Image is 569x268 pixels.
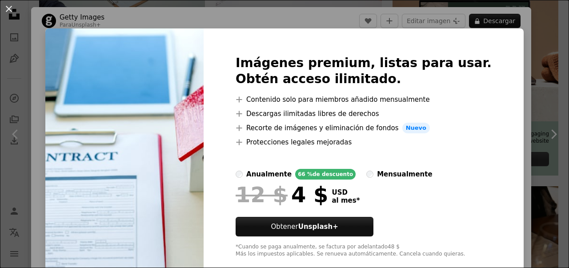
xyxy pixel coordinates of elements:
[246,169,292,180] div: anualmente
[236,108,492,119] li: Descargas ilimitadas libres de derechos
[332,196,360,204] span: al mes *
[236,217,373,236] button: ObtenerUnsplash+
[236,137,492,148] li: Protecciones legales mejoradas
[236,183,288,206] span: 12 $
[377,169,432,180] div: mensualmente
[236,244,492,258] div: *Cuando se paga anualmente, se factura por adelantado 48 $ Más los impuestos aplicables. Se renue...
[402,123,430,133] span: Nuevo
[332,188,360,196] span: USD
[366,171,373,178] input: mensualmente
[298,223,338,231] strong: Unsplash+
[236,55,492,87] h2: Imágenes premium, listas para usar. Obtén acceso ilimitado.
[236,183,328,206] div: 4 $
[236,94,492,105] li: Contenido solo para miembros añadido mensualmente
[236,123,492,133] li: Recorte de imágenes y eliminación de fondos
[236,171,243,178] input: anualmente66 %de descuento
[295,169,356,180] div: 66 % de descuento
